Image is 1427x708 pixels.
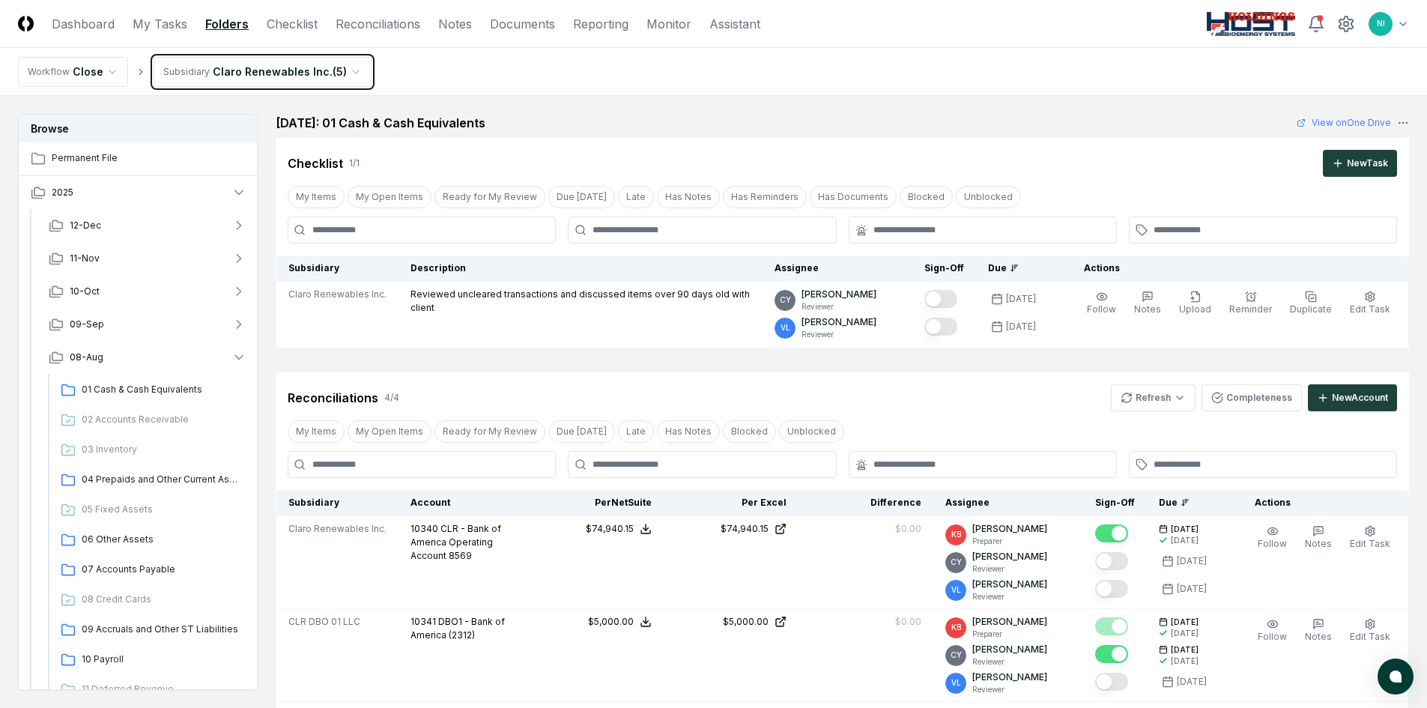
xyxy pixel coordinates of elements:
a: My Tasks [133,15,187,33]
span: 07 Accounts Payable [82,563,240,576]
th: Difference [799,490,933,516]
span: KB [951,529,961,540]
button: Late [618,420,654,443]
div: [DATE] [1171,535,1199,546]
p: Reviewed uncleared transactions and discussed items over 90 days old with client [410,288,751,315]
a: Notes [438,15,472,33]
span: Upload [1179,303,1211,315]
div: [DATE] [1171,656,1199,667]
button: Blocked [723,420,776,443]
h2: [DATE]: 01 Cash & Cash Equivalents [276,114,485,132]
button: 10-Oct [37,275,258,308]
span: KB [951,622,961,633]
button: 09-Sep [37,308,258,341]
button: 12-Dec [37,209,258,242]
button: Late [618,186,654,208]
a: 01 Cash & Cash Equivalents [55,377,246,404]
nav: breadcrumb [18,57,372,87]
button: Has Reminders [723,186,807,208]
a: 08 Credit Cards [55,587,246,614]
button: Ready for My Review [434,420,545,443]
button: Ready for My Review [434,186,545,208]
p: [PERSON_NAME] [972,615,1047,629]
a: $5,000.00 [676,615,787,629]
span: 06 Other Assets [82,533,240,546]
a: $74,940.15 [676,522,787,536]
span: Claro Renewables Inc. [288,288,387,301]
div: New Task [1347,157,1388,170]
span: Notes [1305,538,1332,549]
a: Permanent File [19,142,258,175]
span: VL [951,584,961,596]
p: Reviewer [972,563,1047,575]
a: 03 Inventory [55,437,246,464]
span: 11-Nov [70,252,100,265]
div: Reconciliations [288,389,378,407]
p: [PERSON_NAME] [972,671,1047,684]
button: My Open Items [348,420,431,443]
span: Edit Task [1350,631,1390,642]
p: [PERSON_NAME] [972,578,1047,591]
h3: Browse [19,115,257,142]
button: Notes [1131,288,1164,319]
button: atlas-launcher [1378,659,1414,695]
div: $0.00 [895,615,921,629]
span: CLR DBO 01 LLC [288,615,360,629]
span: 08 Credit Cards [82,593,240,606]
button: Mark complete [924,318,957,336]
button: Edit Task [1347,615,1393,647]
button: Unblocked [779,420,844,443]
span: DBO1 - Bank of America (2312) [410,616,505,641]
span: [DATE] [1171,524,1199,535]
span: 09-Sep [70,318,104,331]
p: Preparer [972,536,1047,547]
p: Reviewer [802,329,876,340]
a: 07 Accounts Payable [55,557,246,584]
p: [PERSON_NAME] [972,550,1047,563]
button: Unblocked [956,186,1021,208]
button: Mark complete [1095,673,1128,691]
div: Subsidiary [163,65,210,79]
span: 08-Aug [70,351,103,364]
button: Follow [1255,522,1290,554]
div: Checklist [288,154,343,172]
th: Description [399,255,763,282]
a: 04 Prepaids and Other Current Assets [55,467,246,494]
div: 4 / 4 [384,391,399,405]
a: 09 Accruals and Other ST Liabilities [55,617,246,644]
button: Due Today [548,420,615,443]
button: Mark complete [1095,580,1128,598]
th: Subsidiary [276,255,399,282]
div: $5,000.00 [588,615,634,629]
div: Actions [1072,261,1397,275]
span: 03 Inventory [82,443,240,456]
button: Mark complete [924,290,957,308]
button: Blocked [900,186,953,208]
div: [DATE] [1006,320,1036,333]
div: [DATE] [1171,628,1199,639]
th: Sign-Off [912,255,976,282]
button: $74,940.15 [586,522,652,536]
button: Mark complete [1095,524,1128,542]
span: Edit Task [1350,538,1390,549]
button: Mark complete [1095,617,1128,635]
span: 11 Deferred Revenue [82,683,240,696]
div: [DATE] [1177,554,1207,568]
span: CY [951,650,962,661]
span: Permanent File [52,151,246,165]
button: NewTask [1323,150,1397,177]
p: Reviewer [802,301,876,312]
button: Has Notes [657,420,720,443]
span: CY [951,557,962,568]
span: Notes [1134,303,1161,315]
button: Refresh [1111,384,1196,411]
a: Reporting [573,15,628,33]
img: Logo [18,16,34,31]
button: 11-Nov [37,242,258,275]
div: [DATE] [1177,582,1207,596]
th: Assignee [933,490,1083,516]
button: NewAccount [1308,384,1397,411]
button: Upload [1176,288,1214,319]
a: 02 Accounts Receivable [55,407,246,434]
span: VL [781,322,790,333]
